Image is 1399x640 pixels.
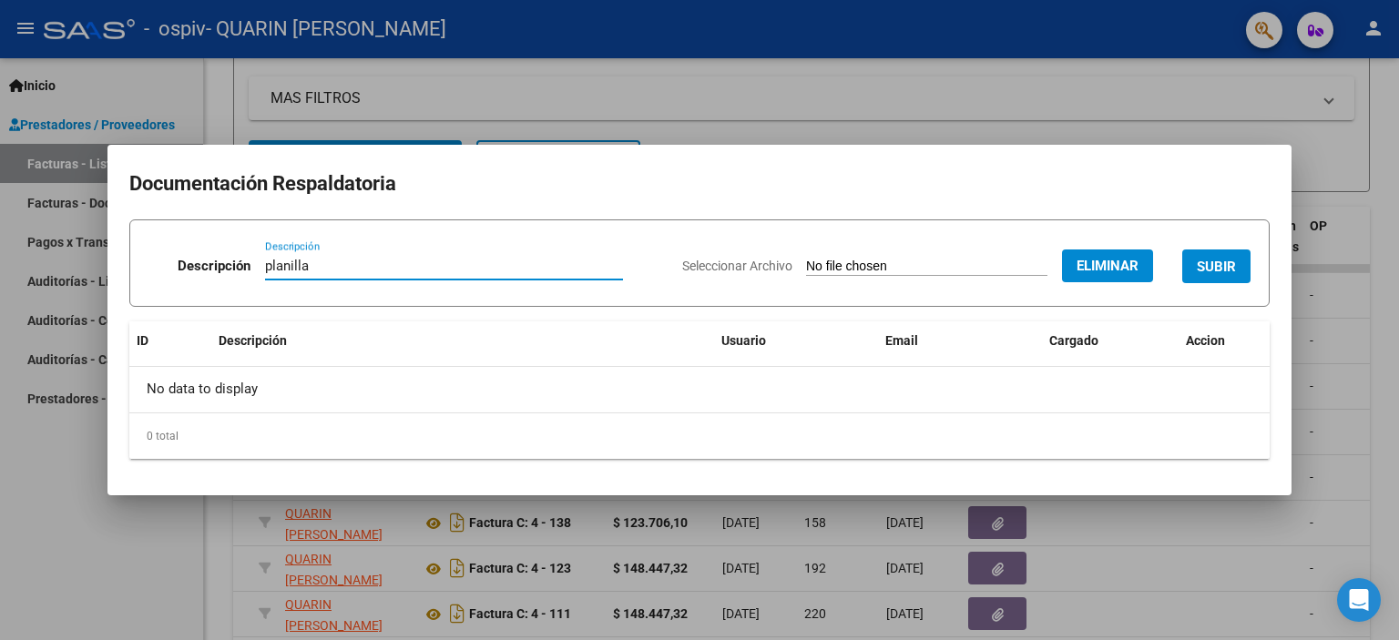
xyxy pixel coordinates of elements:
button: SUBIR [1182,249,1251,283]
span: Descripción [219,333,287,348]
datatable-header-cell: Email [878,321,1042,361]
span: Eliminar [1077,258,1139,274]
datatable-header-cell: Cargado [1042,321,1179,361]
datatable-header-cell: Usuario [714,321,878,361]
div: 0 total [129,413,1270,459]
h2: Documentación Respaldatoria [129,167,1270,201]
span: Email [885,333,918,348]
span: Usuario [721,333,766,348]
datatable-header-cell: Descripción [211,321,714,361]
datatable-header-cell: ID [129,321,211,361]
button: Eliminar [1062,249,1153,282]
span: Accion [1186,333,1225,348]
span: Cargado [1049,333,1098,348]
p: Descripción [178,256,250,277]
span: ID [137,333,148,348]
span: Seleccionar Archivo [682,259,792,273]
div: Open Intercom Messenger [1337,578,1381,622]
datatable-header-cell: Accion [1179,321,1270,361]
div: No data to display [129,367,1270,412]
span: SUBIR [1197,259,1236,275]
